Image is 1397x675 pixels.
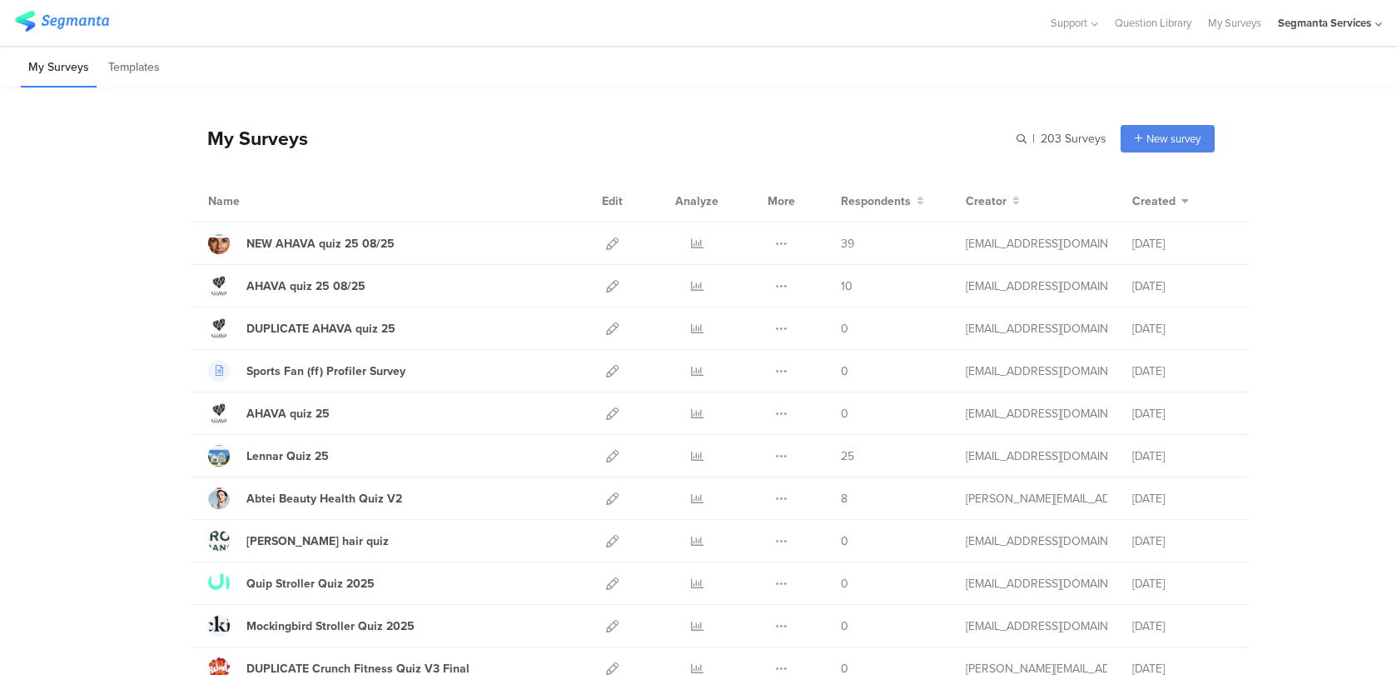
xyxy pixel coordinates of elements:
[208,487,402,509] a: Abtei Beauty Health Quiz V2
[246,405,330,422] div: AHAVA quiz 25
[1041,130,1106,147] span: 203 Surveys
[966,575,1107,592] div: eliran@segmanta.com
[841,277,853,295] span: 10
[763,180,799,222] div: More
[594,180,630,222] div: Edit
[841,490,848,507] span: 8
[841,192,911,210] span: Respondents
[1132,192,1189,210] button: Created
[841,532,848,550] span: 0
[208,530,389,552] a: [PERSON_NAME] hair quiz
[1132,235,1232,252] div: [DATE]
[841,575,848,592] span: 0
[966,362,1107,380] div: eliran@segmanta.com
[841,320,848,337] span: 0
[246,320,395,337] div: DUPLICATE AHAVA quiz 25
[1132,575,1232,592] div: [DATE]
[208,232,395,254] a: NEW AHAVA quiz 25 08/25
[1146,131,1201,147] span: New survey
[208,402,330,424] a: AHAVA quiz 25
[15,11,109,32] img: segmanta logo
[1132,490,1232,507] div: [DATE]
[21,48,97,87] li: My Surveys
[966,192,1020,210] button: Creator
[1132,362,1232,380] div: [DATE]
[841,192,924,210] button: Respondents
[246,447,329,465] div: Lennar Quiz 25
[966,447,1107,465] div: eliran@segmanta.com
[246,490,402,507] div: Abtei Beauty Health Quiz V2
[841,447,854,465] span: 25
[966,235,1107,252] div: eliran@segmanta.com
[966,277,1107,295] div: gillat@segmanta.com
[1132,532,1232,550] div: [DATE]
[208,317,395,339] a: DUPLICATE AHAVA quiz 25
[966,192,1007,210] span: Creator
[1132,192,1176,210] span: Created
[1132,447,1232,465] div: [DATE]
[246,277,365,295] div: AHAVA quiz 25 08/25
[246,575,375,592] div: Quip Stroller Quiz 2025
[841,405,848,422] span: 0
[1051,15,1087,31] span: Support
[208,572,375,594] a: Quip Stroller Quiz 2025
[841,617,848,635] span: 0
[966,617,1107,635] div: eliran@segmanta.com
[246,617,415,635] div: Mockingbird Stroller Quiz 2025
[841,362,848,380] span: 0
[208,615,415,637] a: Mockingbird Stroller Quiz 2025
[1132,277,1232,295] div: [DATE]
[966,405,1107,422] div: eliran@segmanta.com
[208,360,405,382] a: Sports Fan (ff) Profiler Survey
[966,532,1107,550] div: eliran@segmanta.com
[1132,617,1232,635] div: [DATE]
[208,445,329,467] a: Lennar Quiz 25
[966,490,1107,507] div: riel@segmanta.com
[191,124,308,152] div: My Surveys
[1278,15,1371,31] div: Segmanta Services
[246,235,395,252] div: NEW AHAVA quiz 25 08/25
[208,192,308,210] div: Name
[101,48,167,87] li: Templates
[208,275,365,297] a: AHAVA quiz 25 08/25
[966,320,1107,337] div: gillat@segmanta.com
[1030,130,1037,147] span: |
[841,235,854,252] span: 39
[1132,320,1232,337] div: [DATE]
[246,532,389,550] div: YVES ROCHER hair quiz
[1132,405,1232,422] div: [DATE]
[246,362,405,380] div: Sports Fan (ff) Profiler Survey
[672,180,722,222] div: Analyze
